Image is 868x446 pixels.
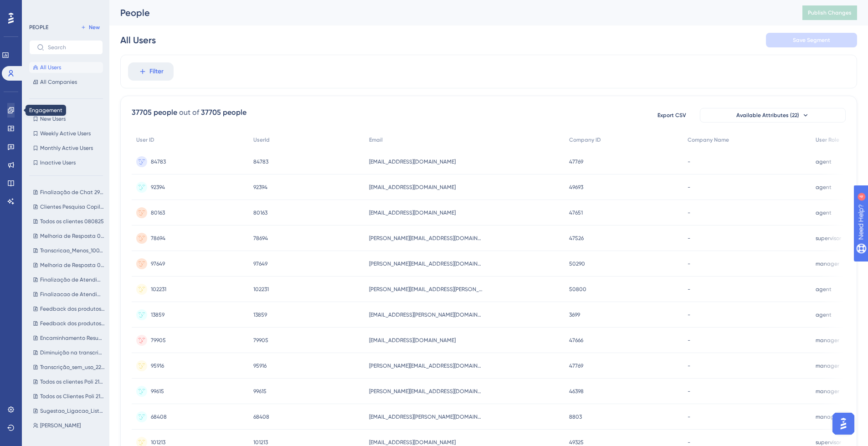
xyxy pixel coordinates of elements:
[151,158,166,165] span: 84783
[77,22,103,33] button: New
[369,362,483,369] span: [PERSON_NAME][EMAIL_ADDRESS][DOMAIN_NAME]
[40,378,105,385] span: Todos os clientes Poli 210725 Ver2
[816,413,839,420] span: manager
[569,439,584,446] span: 49325
[40,393,105,400] span: Todos os Clientes Poli 210725
[830,410,857,437] iframe: UserGuiding AI Assistant Launcher
[569,362,583,369] span: 47769
[151,388,164,395] span: 99615
[132,107,177,118] div: 37705 people
[369,439,456,446] span: [EMAIL_ADDRESS][DOMAIN_NAME]
[369,209,456,216] span: [EMAIL_ADDRESS][DOMAIN_NAME]
[816,388,839,395] span: manager
[569,235,584,242] span: 47526
[40,364,105,371] span: Transcrição_sem_uso_220725
[128,62,174,81] button: Filter
[369,337,456,344] span: [EMAIL_ADDRESS][DOMAIN_NAME]
[569,337,583,344] span: 47666
[120,6,780,19] div: People
[569,184,583,191] span: 49693
[253,362,267,369] span: 95916
[40,276,105,283] span: Finalização de Atendimento Lista 2 010825
[688,209,690,216] span: -
[369,311,483,318] span: [EMAIL_ADDRESS][PERSON_NAME][DOMAIN_NAME]
[40,422,81,429] span: [PERSON_NAME]
[151,184,165,191] span: 92394
[253,209,267,216] span: 80163
[369,235,483,242] span: [PERSON_NAME][EMAIL_ADDRESS][DOMAIN_NAME]
[253,184,267,191] span: 92394
[253,337,268,344] span: 79905
[766,33,857,47] button: Save Segment
[816,158,832,165] span: agent
[29,128,103,139] button: Weekly Active Users
[179,107,199,118] div: out of
[816,136,839,144] span: User Role
[40,291,105,298] span: Finalizacao de Atendimento Lista 1 010825
[151,413,167,420] span: 68408
[816,286,832,293] span: agent
[89,24,100,31] span: New
[688,439,690,446] span: -
[40,189,105,196] span: Finalização de Chat 290825
[40,349,105,356] span: Diminuição na transcrição 25/07
[649,108,694,123] button: Export CSV
[40,407,105,415] span: Sugestao_Ligacao_Lista_2
[29,420,108,431] button: [PERSON_NAME]
[29,157,103,168] button: Inactive Users
[29,289,108,300] button: Finalizacao de Atendimento Lista 1 010825
[688,184,690,191] span: -
[816,260,839,267] span: manager
[29,376,108,387] button: Todos os clientes Poli 210725 Ver2
[151,362,164,369] span: 95916
[29,231,108,241] button: Melhoria de Resposta 070825
[816,209,832,216] span: agent
[21,2,57,13] span: Need Help?
[29,318,108,329] button: Feedback dos produtos do chat (IAs)
[657,112,686,119] span: Export CSV
[808,9,852,16] span: Publish Changes
[29,77,103,87] button: All Companies
[151,260,165,267] span: 97649
[253,136,270,144] span: UserId
[688,311,690,318] span: -
[369,286,483,293] span: [PERSON_NAME][EMAIL_ADDRESS][PERSON_NAME][DOMAIN_NAME]
[40,115,66,123] span: New Users
[688,413,690,420] span: -
[369,136,383,144] span: Email
[816,184,832,191] span: agent
[151,439,165,446] span: 101213
[816,311,832,318] span: agent
[29,143,103,154] button: Monthly Active Users
[802,5,857,20] button: Publish Changes
[48,44,95,51] input: Search
[40,203,105,210] span: Clientes Pesquisa Copilot 12_08_25
[29,260,108,271] button: Melhoria de Resposta 040825
[40,261,105,269] span: Melhoria de Resposta 040825
[40,320,105,327] span: Feedback dos produtos do chat (IAs)
[40,232,105,240] span: Melhoria de Resposta 070825
[201,107,247,118] div: 37705 people
[253,158,268,165] span: 84783
[793,36,830,44] span: Save Segment
[816,235,841,242] span: supervisor
[29,187,108,198] button: Finalização de Chat 290825
[253,388,267,395] span: 99615
[569,158,583,165] span: 47769
[149,66,164,77] span: Filter
[816,337,839,344] span: manager
[253,439,268,446] span: 101213
[40,130,91,137] span: Weekly Active Users
[29,62,103,73] button: All Users
[569,413,582,420] span: 8803
[29,362,108,373] button: Transcrição_sem_uso_220725
[40,334,105,342] span: Encaminhamento Resumo 300725
[29,303,108,314] button: Feedback dos produtos do chat (IAs)-31/07
[688,235,690,242] span: -
[40,78,77,86] span: All Companies
[688,158,690,165] span: -
[40,305,105,313] span: Feedback dos produtos do chat (IAs)-31/07
[569,209,583,216] span: 47651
